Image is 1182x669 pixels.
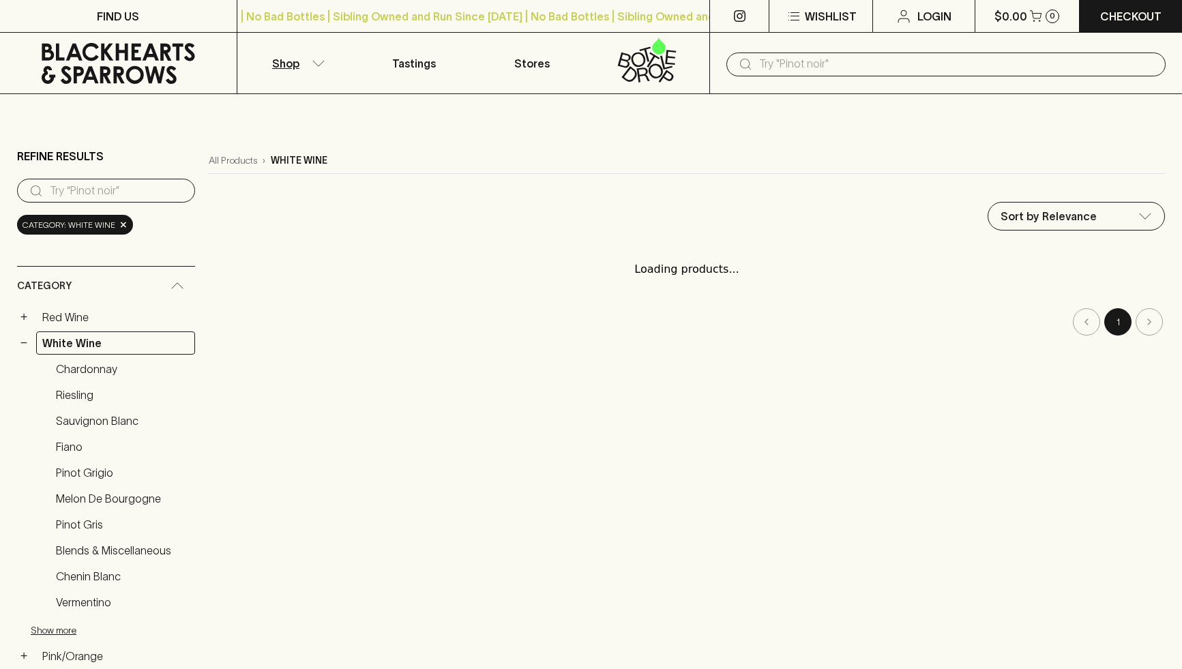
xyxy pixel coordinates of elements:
a: Pinot Grigio [50,461,195,484]
p: Login [917,8,951,25]
a: Melon de Bourgogne [50,487,195,510]
p: Checkout [1100,8,1162,25]
a: Red Wine [36,306,195,329]
p: $0.00 [994,8,1027,25]
span: × [119,218,128,232]
input: Try “Pinot noir” [50,180,184,202]
input: Try "Pinot noir" [759,53,1155,75]
p: › [263,153,265,168]
a: All Products [209,153,257,168]
div: Category [17,267,195,306]
nav: pagination navigation [209,308,1165,336]
a: Chenin Blanc [50,565,195,588]
a: Pink/Orange [36,644,195,668]
button: + [17,310,31,324]
button: Show more [31,616,209,644]
a: Blends & Miscellaneous [50,539,195,562]
p: Wishlist [805,8,857,25]
a: Chardonnay [50,357,195,381]
button: − [17,336,31,350]
div: Sort by Relevance [988,203,1164,230]
span: Category: white wine [23,218,115,232]
p: FIND US [97,8,139,25]
p: Sort by Relevance [1001,208,1097,224]
a: White Wine [36,331,195,355]
a: Riesling [50,383,195,406]
p: Shop [272,55,299,72]
a: Fiano [50,435,195,458]
a: Tastings [355,33,473,93]
p: 0 [1050,12,1055,20]
div: Loading products... [209,248,1165,291]
a: Sauvignon Blanc [50,409,195,432]
p: Stores [514,55,550,72]
a: Stores [473,33,591,93]
a: Pinot Gris [50,513,195,536]
p: Tastings [392,55,436,72]
button: + [17,649,31,663]
a: Vermentino [50,591,195,614]
button: Shop [237,33,355,93]
p: white wine [271,153,327,168]
p: Refine Results [17,148,104,164]
button: page 1 [1104,308,1132,336]
span: Category [17,278,72,295]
